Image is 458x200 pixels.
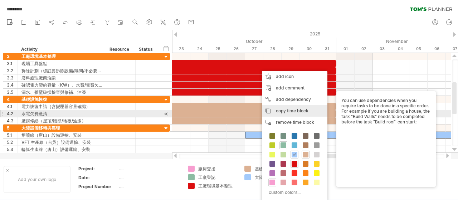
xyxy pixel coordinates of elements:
[78,175,118,181] div: Date:
[21,74,102,81] div: 廢料處理廠商洽談
[4,166,70,193] div: Add your own logo
[262,82,327,94] div: add comment
[163,110,170,118] div: scroll to activity
[21,82,102,88] div: 確認電力契約容量（KW）、水費/電費欠款
[355,45,373,53] div: Sunday, 2 November 2025
[139,46,155,53] div: Status
[341,98,431,180] div: You can use dependencies when you require tasks to be done in a specific order. For example if yo...
[262,71,327,82] div: add icon
[21,125,102,131] div: 大陸設備移轉與整理
[318,45,336,53] div: Friday, 31 October 2025
[245,45,263,53] div: Monday, 27 October 2025
[21,53,102,60] div: 工廠環境基本整理
[21,96,102,103] div: 基礎設施恢復
[21,103,102,110] div: 電力恢復申請（含變壓器容量確認）
[7,53,18,60] div: 3
[7,96,18,103] div: 4
[198,174,237,180] div: 工廠登記
[198,183,237,189] div: 工廠環境基本整理
[172,45,190,53] div: Thursday, 23 October 2025
[7,82,18,88] div: 3.4
[7,60,18,67] div: 3.1
[7,110,18,117] div: 4.2
[78,184,118,190] div: Project Number
[7,125,18,131] div: 5
[336,45,355,53] div: Saturday, 1 November 2025
[21,117,102,124] div: 廠房修繕（屋頂/牆壁/地板/油漆）
[300,45,318,53] div: Thursday, 30 October 2025
[255,174,294,180] div: 大陸設備移轉與整理
[109,46,131,53] div: Resource
[21,46,102,53] div: Activity
[428,45,446,53] div: Thursday, 6 November 2025
[227,45,245,53] div: Sunday, 26 October 2025
[21,139,102,146] div: VFT 生產線（台吳）設備運輸、安裝
[78,166,118,172] div: Project:
[209,45,227,53] div: Saturday, 25 October 2025
[255,166,294,172] div: 基礎設施恢復
[276,119,314,125] span: remove time block
[282,45,300,53] div: Wednesday, 29 October 2025
[21,146,102,153] div: 輪胍生產線（唐山）設備運輸、安裝
[119,166,179,172] div: ....
[7,117,18,124] div: 4.3
[276,108,308,113] span: copy time block
[7,103,18,110] div: 4.1
[198,166,237,172] div: 廠房交接
[7,74,18,81] div: 3.3
[7,139,18,146] div: 5.2
[119,184,179,190] div: ....
[262,94,327,105] div: add dependency
[7,132,18,138] div: 5.1
[21,110,102,117] div: 水電欠費繳清
[7,146,18,153] div: 5.3
[190,45,209,53] div: Friday, 24 October 2025
[409,45,428,53] div: Wednesday, 5 November 2025
[21,60,102,67] div: 現場工具盤點
[21,132,102,138] div: 熔噴線（唐山）設備運輸、安裝
[265,187,322,197] div: custom colors...
[7,67,18,74] div: 3.2
[263,45,282,53] div: Tuesday, 28 October 2025
[391,45,409,53] div: Tuesday, 4 November 2025
[7,89,18,96] div: 3.5
[21,89,102,96] div: 漏水、牆壁破損檢查與修補、油漆
[373,45,391,53] div: Monday, 3 November 2025
[119,175,179,181] div: ....
[21,67,102,74] div: 拆除計劃（標註要拆除設備/隔間/不必要設施）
